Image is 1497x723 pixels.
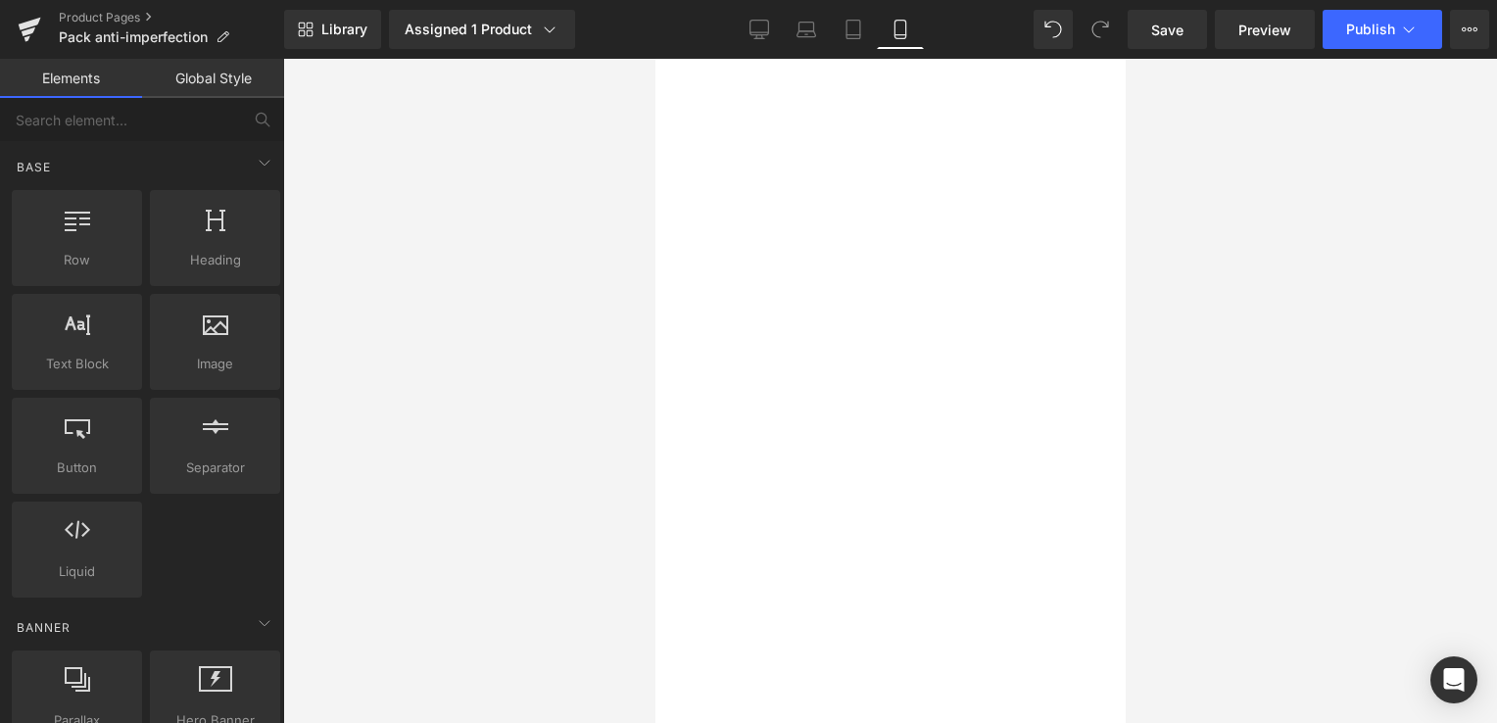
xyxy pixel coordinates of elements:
[877,10,924,49] a: Mobile
[18,561,136,582] span: Liquid
[1151,20,1183,40] span: Save
[284,10,381,49] a: New Library
[1323,10,1442,49] button: Publish
[18,354,136,374] span: Text Block
[156,354,274,374] span: Image
[142,59,284,98] a: Global Style
[18,458,136,478] span: Button
[1430,656,1477,703] div: Open Intercom Messenger
[156,250,274,270] span: Heading
[59,29,208,45] span: Pack anti-imperfection
[736,10,783,49] a: Desktop
[1450,10,1489,49] button: More
[321,21,367,38] span: Library
[405,20,559,39] div: Assigned 1 Product
[783,10,830,49] a: Laptop
[18,250,136,270] span: Row
[1346,22,1395,37] span: Publish
[1238,20,1291,40] span: Preview
[1081,10,1120,49] button: Redo
[830,10,877,49] a: Tablet
[15,158,53,176] span: Base
[156,458,274,478] span: Separator
[1215,10,1315,49] a: Preview
[1034,10,1073,49] button: Undo
[15,618,72,637] span: Banner
[59,10,284,25] a: Product Pages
